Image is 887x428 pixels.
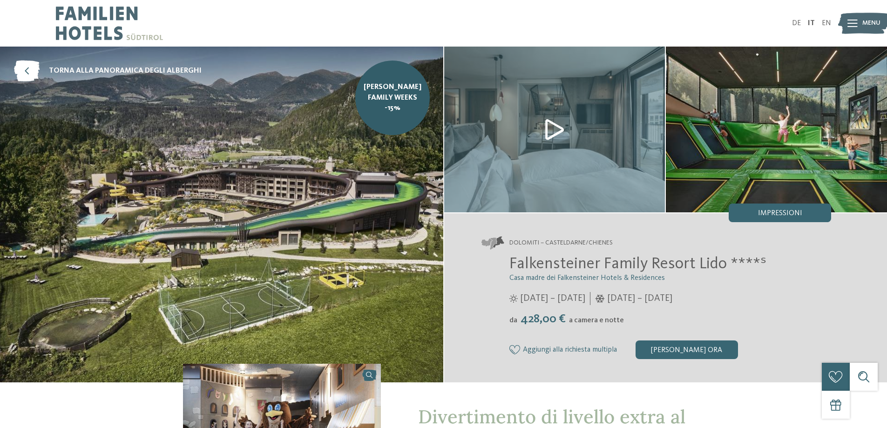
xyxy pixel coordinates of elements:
span: Dolomiti – Casteldarne/Chienes [509,238,613,248]
span: da [509,317,517,324]
img: Il family hotel a Chienes dal fascino particolare [666,47,887,212]
span: Aggiungi alla richiesta multipla [523,346,617,354]
i: Orari d'apertura inverno [595,294,605,303]
span: Falkensteiner Family Resort Lido ****ˢ [509,256,766,272]
i: Orari d'apertura estate [509,294,518,303]
span: [DATE] – [DATE] [607,292,672,305]
a: EN [822,20,831,27]
span: 428,00 € [518,313,568,325]
span: Menu [862,19,880,28]
span: a camera e notte [569,317,624,324]
span: Impressioni [758,210,802,217]
a: [PERSON_NAME] Family Weeks -15% [355,61,430,135]
span: Casa madre dei Falkensteiner Hotels & Residences [509,274,665,282]
span: [DATE] – [DATE] [520,292,585,305]
div: [PERSON_NAME] ora [636,340,738,359]
img: Il family hotel a Chienes dal fascino particolare [444,47,665,212]
span: torna alla panoramica degli alberghi [49,66,202,76]
span: [PERSON_NAME] Family Weeks -15% [362,82,423,113]
a: torna alla panoramica degli alberghi [14,61,202,82]
a: IT [808,20,815,27]
a: DE [792,20,801,27]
